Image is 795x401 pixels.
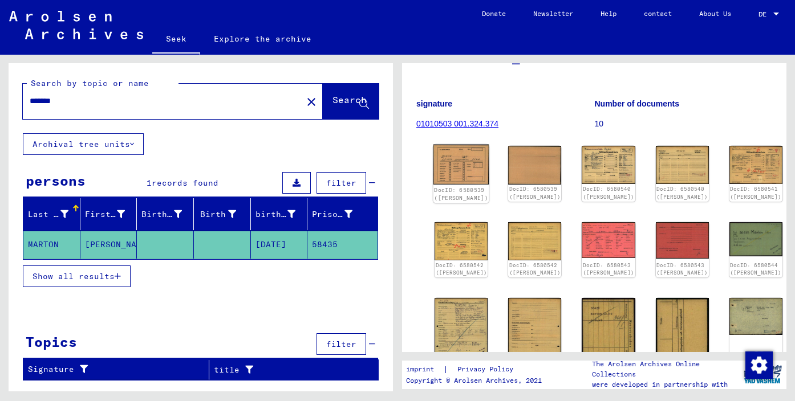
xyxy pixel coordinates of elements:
img: 001.jpg [582,298,635,373]
font: Newsletter [533,9,573,18]
div: Signature [28,361,212,379]
img: 001.jpg [433,145,489,185]
font: Privacy Policy [457,365,513,373]
div: Birth [198,205,250,223]
font: Prisoner # [312,209,363,219]
mat-header-cell: Last name [23,198,80,230]
font: birth date [255,209,307,219]
a: DocID: 6580540 ([PERSON_NAME]) [656,186,708,200]
font: Seek [166,34,186,44]
font: signature [416,99,452,108]
img: Arolsen_neg.svg [9,11,143,39]
a: imprint [406,363,443,375]
button: filter [317,172,366,194]
font: 58435 [312,239,338,249]
a: DocID: 6580539 ([PERSON_NAME]) [509,186,561,200]
mat-header-cell: Birth name [137,198,194,230]
font: were developed in partnership with [592,380,728,388]
button: Archival tree units [23,133,144,155]
img: 001.jpg [729,146,782,184]
a: Seek [152,25,200,55]
mat-header-cell: Birth [194,198,251,230]
font: persons [26,172,86,189]
a: Privacy Policy [448,363,527,375]
button: Clear [300,90,323,113]
font: MARTON [28,239,59,249]
font: First name [85,209,136,219]
mat-header-cell: birth date [251,198,308,230]
font: [PERSON_NAME] [85,239,152,249]
img: 001.jpg [435,298,488,374]
img: 001.jpg [435,222,488,260]
font: records found [152,178,218,188]
img: 002.jpg [656,222,709,259]
font: Signature [28,364,74,374]
a: DocID: 6580543 ([PERSON_NAME]) [583,262,634,276]
img: 001.jpg [582,146,635,184]
a: 01010503 001.324.374 [416,119,498,128]
div: birth date [255,205,310,223]
mat-header-cell: First name [80,198,137,230]
img: 002.jpg [656,298,709,372]
mat-header-cell: Prisoner # [307,198,378,230]
font: Donate [482,9,506,18]
font: Explore the archive [214,34,311,44]
font: Birth name [141,209,193,219]
img: 002.jpg [508,222,561,260]
a: DocID: 6580540 ([PERSON_NAME]) [583,186,634,200]
font: 1 [147,178,152,188]
font: Copyright © Arolsen Archives, 2021 [406,376,542,384]
img: 002.jpg [508,298,561,374]
a: Explore the archive [200,25,325,52]
font: Search by topic or name [31,78,149,88]
font: filter [326,339,356,349]
img: 002.jpg [508,146,561,185]
button: Search [323,84,379,119]
font: [DATE] [255,239,286,249]
img: Change consent [745,351,773,379]
font: Help [601,9,616,18]
a: DocID: 6580542 ([PERSON_NAME]) [436,262,487,276]
a: DocID: 6580542 ([PERSON_NAME]) [509,262,561,276]
font: contact [644,9,672,18]
img: 001.jpg [729,222,782,256]
img: 002.jpg [656,146,709,184]
font: Number of documents [595,99,680,108]
button: Show all results [23,265,131,287]
font: 10 [595,119,604,128]
div: Birth name [141,205,196,223]
img: 001.jpg [582,222,635,258]
a: DocID: 6580541 ([PERSON_NAME]) [730,186,781,200]
font: Birth [200,209,226,219]
a: DocID: 6580544 ([PERSON_NAME]) [730,262,781,276]
font: Search [332,94,367,105]
img: 001.jpg [729,298,782,334]
font: filter [326,178,356,188]
font: Archival tree units [33,139,130,149]
button: filter [317,333,366,355]
font: | [443,364,448,374]
div: title [214,361,367,379]
font: Last name [28,209,74,219]
a: DocID: 6580539 ([PERSON_NAME]) [434,186,488,201]
font: Show all results [33,271,115,281]
font: Topics [26,333,77,350]
div: Last name [28,205,83,223]
div: First name [85,205,140,223]
mat-icon: close [305,95,318,109]
a: DocID: 6580543 ([PERSON_NAME]) [656,262,708,276]
font: About Us [699,9,731,18]
img: yv_logo.png [741,360,784,388]
font: DE [759,10,766,18]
